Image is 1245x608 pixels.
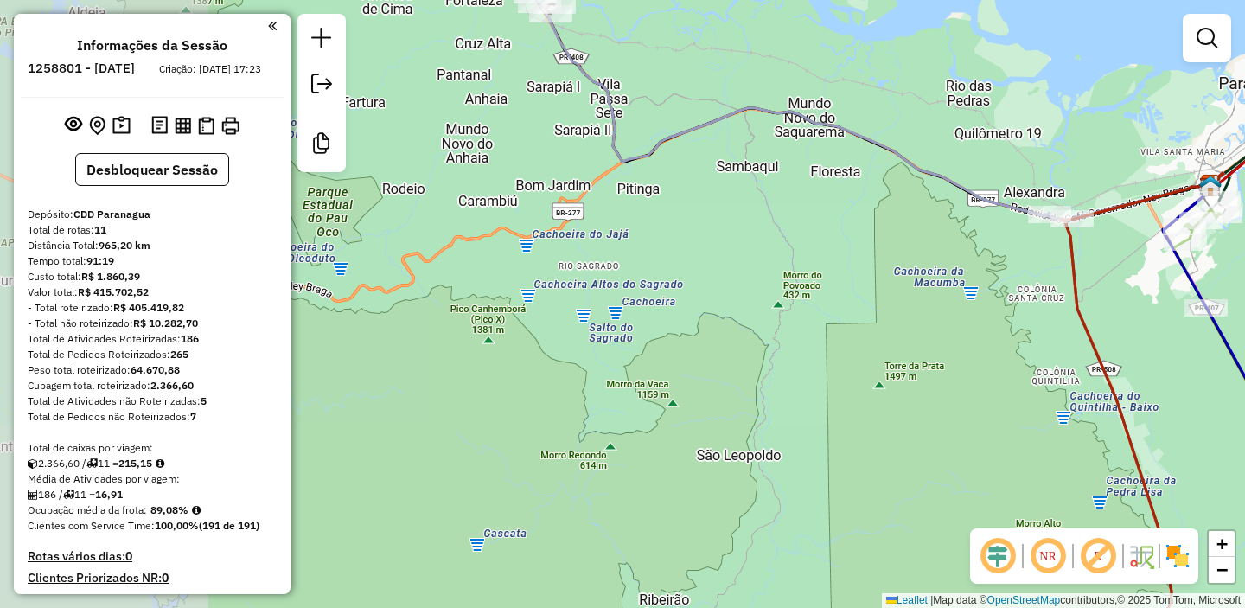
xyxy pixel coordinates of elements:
i: Cubagem total roteirizado [28,458,38,469]
div: 2.366,60 / 11 = [28,456,277,471]
strong: R$ 1.860,39 [81,270,140,283]
a: Exibir filtros [1190,21,1224,55]
strong: R$ 405.419,82 [113,301,184,314]
i: Meta Caixas/viagem: 182,26 Diferença: 32,89 [156,458,164,469]
a: Nova sessão e pesquisa [304,21,339,60]
div: Depósito: [28,207,277,222]
strong: 265 [170,348,188,361]
strong: 11 [94,223,106,236]
i: Total de rotas [86,458,98,469]
h4: Clientes Priorizados NR: [28,571,277,586]
button: Desbloquear Sessão [75,153,229,186]
div: 186 / 11 = [28,487,277,502]
div: Total de rotas: [28,222,277,238]
img: Exibir/Ocultar setores [1164,542,1191,570]
strong: 16,91 [95,488,123,501]
span: Ocultar deslocamento [977,535,1018,577]
button: Centralizar mapa no depósito ou ponto de apoio [86,112,109,139]
strong: 100,00% [155,519,199,532]
i: Total de Atividades [28,490,38,500]
span: Exibir rótulo [1077,535,1119,577]
span: Ocupação média da frota: [28,503,147,516]
button: Imprimir Rotas [218,113,243,138]
img: Fluxo de ruas [1127,542,1155,570]
a: Zoom out [1209,557,1235,583]
div: Total de Pedidos não Roteirizados: [28,409,277,425]
strong: 91:19 [86,254,114,267]
div: Distância Total: [28,238,277,253]
div: - Total não roteirizado: [28,316,277,331]
button: Painel de Sugestão [109,112,134,139]
img: CDD Paranagua [1199,174,1222,196]
a: Leaflet [886,594,928,606]
div: Total de caixas por viagem: [28,440,277,456]
strong: CDD Paranagua [73,208,150,221]
a: OpenStreetMap [987,594,1061,606]
em: Média calculada utilizando a maior ocupação (%Peso ou %Cubagem) de cada rota da sessão. Rotas cro... [192,505,201,515]
div: Criação: [DATE] 17:23 [152,61,268,77]
span: Ocultar NR [1027,535,1069,577]
strong: 2.366,60 [150,379,194,392]
strong: 64.670,88 [131,363,180,376]
div: Custo total: [28,269,277,285]
strong: 965,20 km [99,239,150,252]
button: Exibir sessão original [61,112,86,139]
div: Cubagem total roteirizado: [28,378,277,394]
span: | [930,594,933,606]
strong: 215,15 [118,457,152,470]
strong: R$ 415.702,52 [78,285,149,298]
div: Total de Atividades Roteirizadas: [28,331,277,347]
div: Tempo total: [28,253,277,269]
strong: (191 de 191) [199,519,259,532]
div: Média de Atividades por viagem: [28,471,277,487]
strong: 5 [201,394,207,407]
strong: 0 [162,570,169,586]
a: Clique aqui para minimizar o painel [268,16,277,35]
a: Exportar sessão [304,67,339,106]
i: Total de rotas [63,490,74,500]
strong: 0 [125,548,132,564]
div: Total de Atividades não Roteirizadas: [28,394,277,409]
strong: 186 [181,332,199,345]
strong: R$ 10.282,70 [133,317,198,330]
div: Map data © contributors,© 2025 TomTom, Microsoft [882,593,1245,608]
a: Zoom in [1209,531,1235,557]
span: Clientes com Service Time: [28,519,155,532]
button: Visualizar Romaneio [195,113,218,138]
div: - Total roteirizado: [28,300,277,316]
button: Visualizar relatório de Roteirização [171,113,195,137]
div: Total de Pedidos Roteirizados: [28,347,277,362]
span: + [1216,533,1228,554]
span: − [1216,559,1228,580]
h4: Informações da Sessão [77,37,227,54]
strong: 89,08% [150,503,188,516]
a: Criar modelo [304,126,339,165]
div: Valor total: [28,285,277,300]
h4: Rotas vários dias: [28,549,277,564]
h6: 1258801 - [DATE] [28,61,135,76]
strong: 7 [190,410,196,423]
div: Peso total roteirizado: [28,362,277,378]
button: Logs desbloquear sessão [148,112,171,139]
img: CDD Paranagua [1199,175,1222,197]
